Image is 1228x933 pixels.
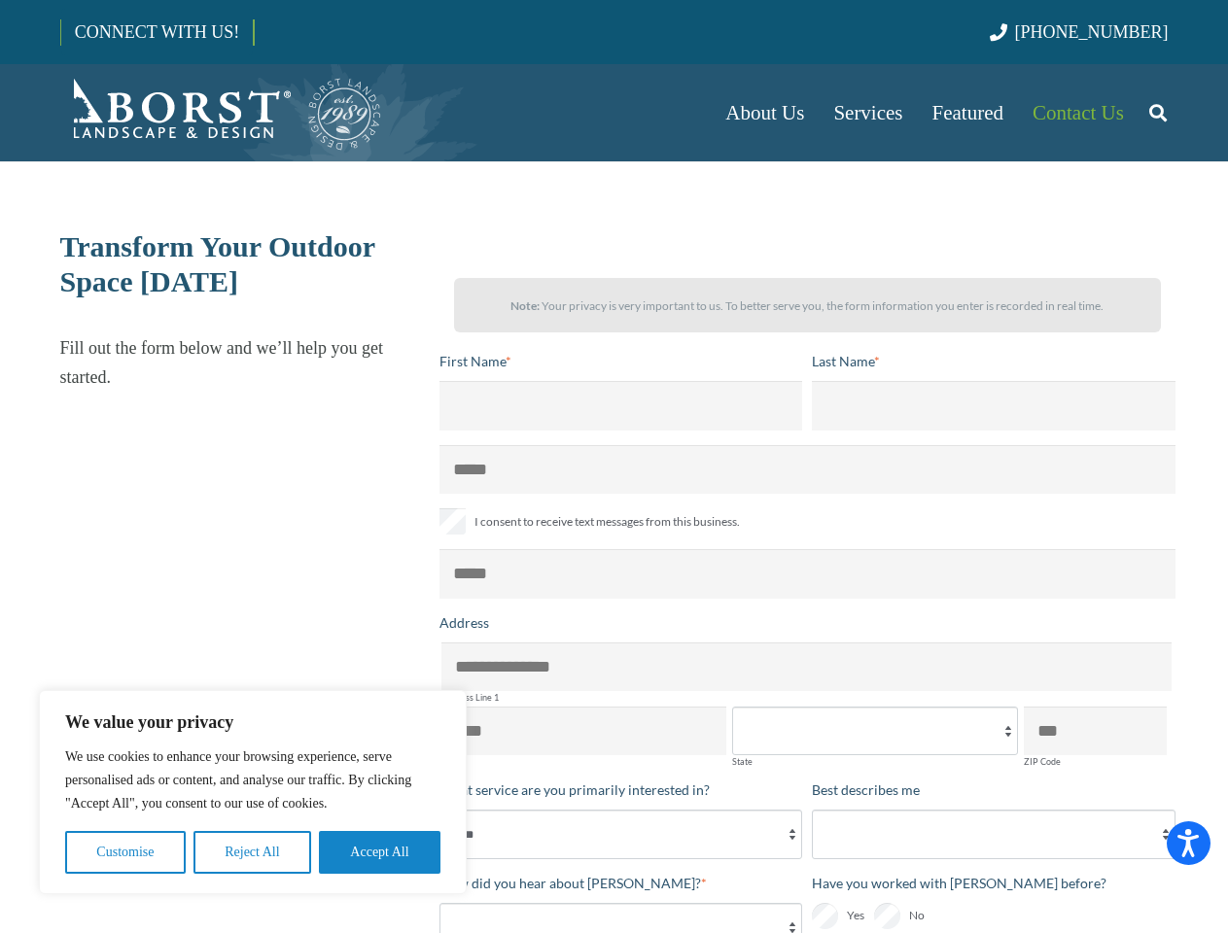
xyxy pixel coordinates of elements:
span: How did you hear about [PERSON_NAME]? [439,875,701,891]
span: Transform Your Outdoor Space [DATE] [60,230,375,297]
span: Featured [932,101,1003,124]
span: No [909,904,925,927]
select: Best describes me [812,810,1175,858]
input: First Name* [439,381,803,430]
a: Services [819,64,917,161]
strong: Note: [510,298,540,313]
input: I consent to receive text messages from this business. [439,508,466,535]
label: City [441,757,727,766]
div: We value your privacy [39,690,467,894]
span: Address [439,614,489,631]
a: [PHONE_NUMBER] [990,22,1168,42]
span: About Us [725,101,804,124]
a: Borst-Logo [60,74,383,152]
p: We value your privacy [65,710,440,734]
span: Contact Us [1033,101,1124,124]
input: Yes [812,903,838,929]
span: Services [833,101,902,124]
label: ZIP Code [1024,757,1167,766]
a: Contact Us [1018,64,1139,161]
p: We use cookies to enhance your browsing experience, serve personalised ads or content, and analys... [65,745,440,815]
input: Last Name* [812,381,1175,430]
span: Have you worked with [PERSON_NAME] before? [812,875,1106,891]
p: Fill out the form below and we’ll help you get started. [60,333,423,392]
span: What service are you primarily interested in? [439,781,710,798]
label: Address Line 1 [441,693,1172,702]
select: What service are you primarily interested in? [439,810,803,858]
p: Your privacy is very important to us. To better serve you, the form information you enter is reco... [472,292,1143,321]
a: Featured [918,64,1018,161]
span: Best describes me [812,781,920,798]
span: I consent to receive text messages from this business. [474,510,740,534]
label: State [732,757,1018,766]
span: Last Name [812,353,874,369]
button: Accept All [319,831,440,874]
button: Customise [65,831,186,874]
a: CONNECT WITH US! [61,9,253,55]
a: About Us [711,64,819,161]
span: [PHONE_NUMBER] [1015,22,1169,42]
span: Yes [847,904,864,927]
span: First Name [439,353,506,369]
a: Search [1139,88,1177,137]
input: No [874,903,900,929]
button: Reject All [193,831,311,874]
